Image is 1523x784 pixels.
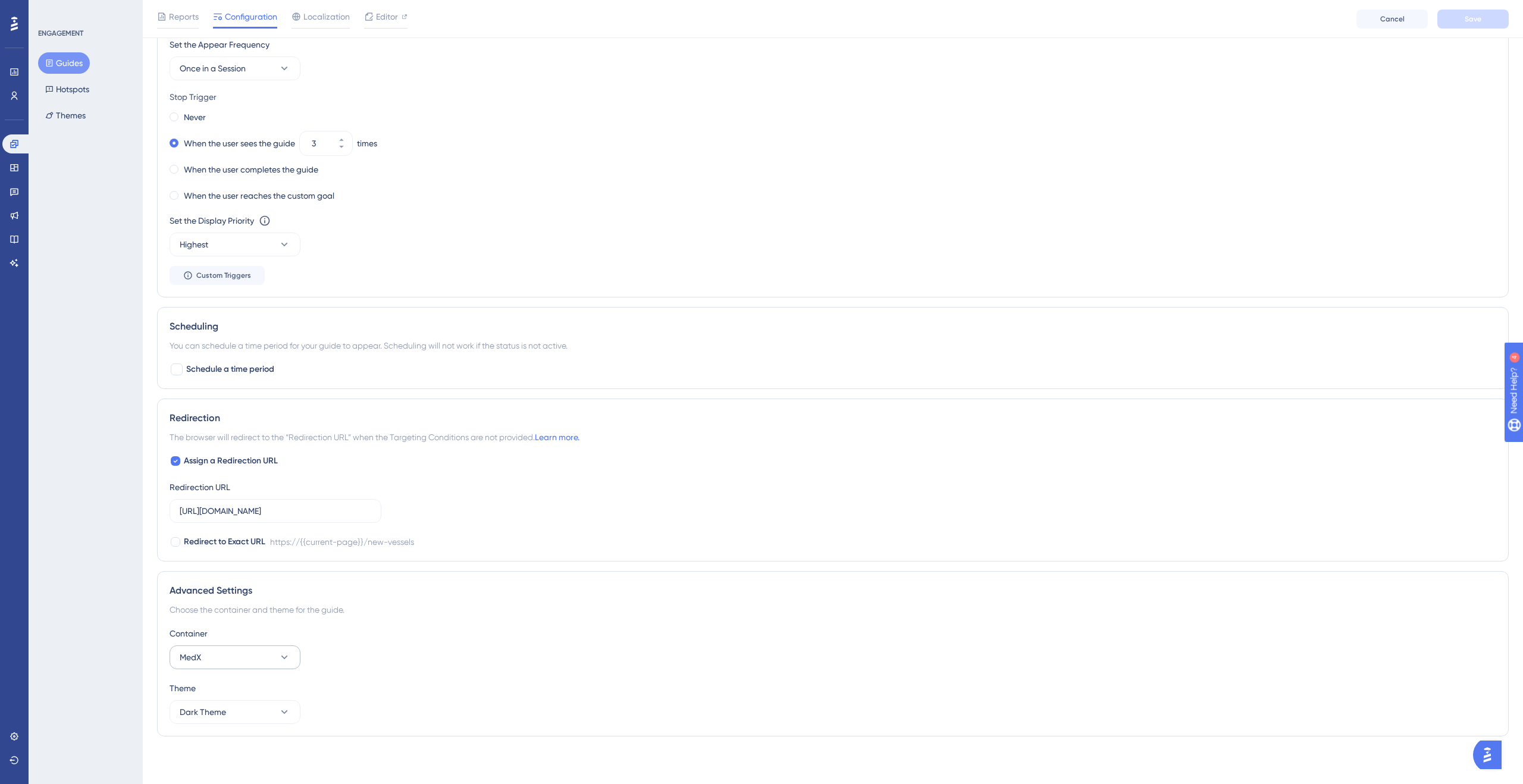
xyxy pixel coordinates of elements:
div: Stop Trigger [170,90,1496,104]
span: MedX [180,650,201,664]
span: Highest [180,237,208,252]
label: When the user sees the guide [184,136,295,150]
span: Once in a Session [180,61,246,76]
span: Schedule a time period [186,362,274,377]
button: Guides [38,52,90,74]
div: Redirection URL [170,480,230,494]
span: Localization [303,10,350,24]
div: Choose the container and theme for the guide. [170,603,1496,617]
span: Save [1465,14,1481,24]
button: Highest [170,233,300,256]
a: Learn more. [535,432,579,442]
div: Advanced Settings [170,584,1496,598]
button: Custom Triggers [170,266,265,285]
div: 4 [83,6,86,15]
button: MedX [170,645,300,669]
div: Theme [170,681,1496,695]
div: Set the Display Priority [170,214,254,228]
button: Once in a Session [170,57,300,80]
div: Scheduling [170,319,1496,334]
label: When the user completes the guide [184,162,318,177]
span: Dark Theme [180,705,226,719]
button: Save [1437,10,1509,29]
div: Redirection [170,411,1496,425]
span: Cancel [1380,14,1405,24]
button: Cancel [1356,10,1428,29]
div: times [357,136,377,150]
span: Need Help? [28,3,74,17]
span: Reports [169,10,199,24]
div: Container [170,626,1496,641]
label: When the user reaches the custom goal [184,189,334,203]
iframe: UserGuiding AI Assistant Launcher [1473,737,1509,773]
span: The browser will redirect to the “Redirection URL” when the Targeting Conditions are not provided. [170,430,579,444]
div: You can schedule a time period for your guide to appear. Scheduling will not work if the status i... [170,338,1496,353]
button: Dark Theme [170,700,300,724]
span: Custom Triggers [196,271,251,280]
span: Editor [376,10,398,24]
div: Set the Appear Frequency [170,37,1496,52]
span: Configuration [225,10,277,24]
div: https://{{current-page}}/new-vessels [270,535,414,549]
span: Assign a Redirection URL [184,454,278,468]
div: ENGAGEMENT [38,29,83,38]
button: Themes [38,105,93,126]
label: Never [184,110,206,124]
span: Redirect to Exact URL [184,535,265,549]
input: https://www.example.com/ [180,504,371,518]
button: Hotspots [38,79,96,100]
